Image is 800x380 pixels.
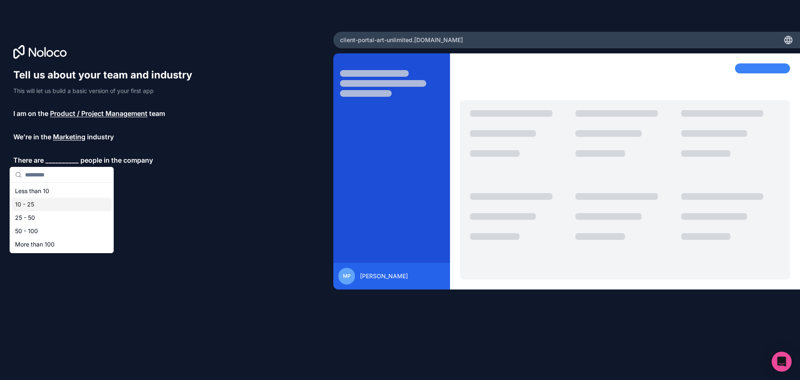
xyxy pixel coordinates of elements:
[80,155,153,165] span: people in the company
[12,211,112,224] div: 25 - 50
[12,184,112,198] div: Less than 10
[53,132,85,142] span: Marketing
[12,198,112,211] div: 10 - 25
[772,352,792,372] div: Open Intercom Messenger
[149,108,165,118] span: team
[13,132,51,142] span: We’re in the
[87,132,114,142] span: industry
[12,238,112,251] div: More than 100
[360,272,408,280] span: [PERSON_NAME]
[13,87,200,95] p: This will let us build a basic version of your first app
[12,224,112,238] div: 50 - 100
[13,155,44,165] span: There are
[13,68,200,82] h1: Tell us about your team and industry
[13,108,48,118] span: I am on the
[50,108,147,118] span: Product / Project Management
[343,273,351,279] span: MP
[340,36,463,44] span: client-portal-art-unlimited .[DOMAIN_NAME]
[10,183,113,253] div: Suggestions
[45,155,79,165] span: __________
